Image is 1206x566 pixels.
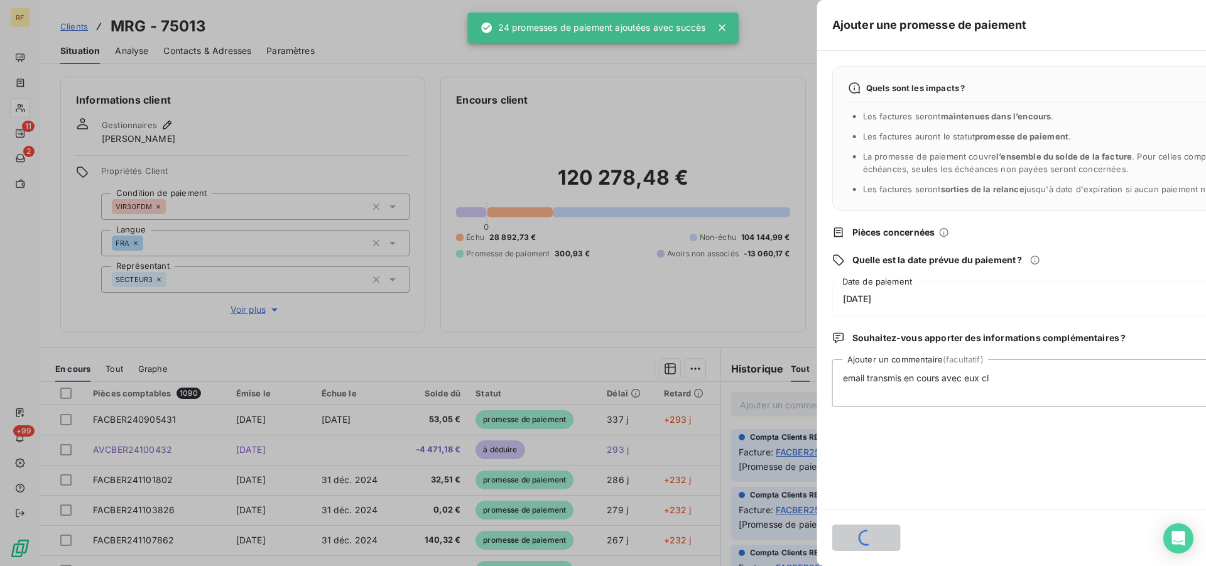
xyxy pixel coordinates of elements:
[852,332,1126,344] span: Souhaitez-vous apporter des informations complémentaires ?
[832,16,1027,34] h5: Ajouter une promesse de paiement
[975,131,1068,141] span: promesse de paiement
[852,254,1023,266] span: Quelle est la date prévue du paiement ?
[1163,523,1193,553] div: Open Intercom Messenger
[941,111,1051,121] span: maintenues dans l’encours
[866,83,965,93] span: Quels sont les impacts ?
[863,111,1054,121] span: Les factures seront .
[843,294,872,304] span: [DATE]
[852,226,935,239] span: Pièces concernées
[996,151,1132,161] span: l’ensemble du solde de la facture
[863,131,1072,141] span: Les factures auront le statut .
[941,184,1024,194] span: sorties de la relance
[832,525,901,551] button: Ajouter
